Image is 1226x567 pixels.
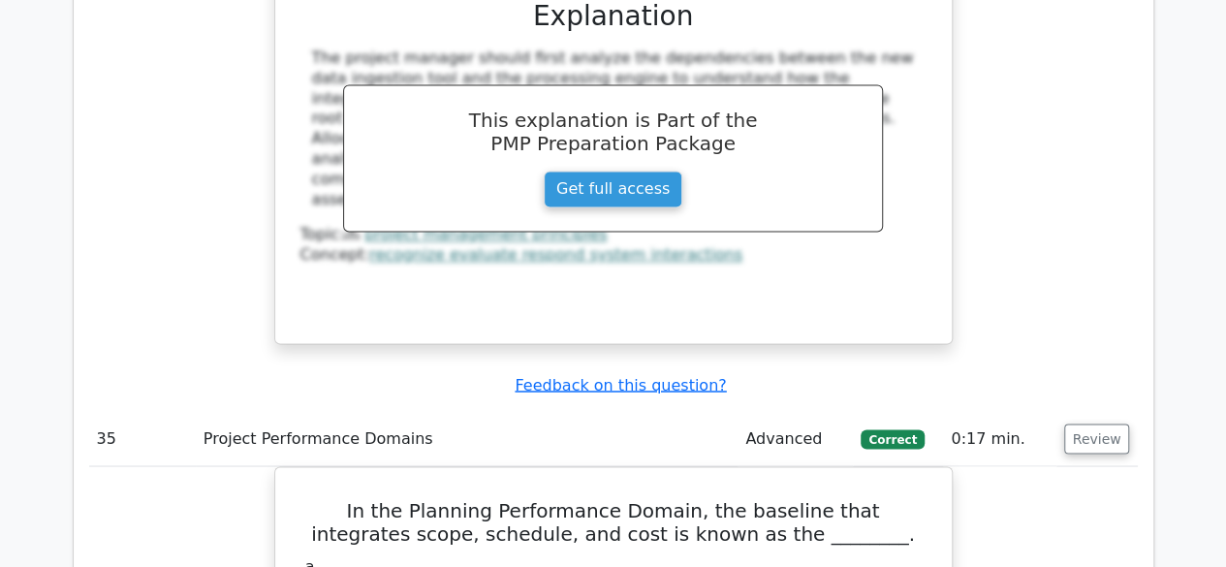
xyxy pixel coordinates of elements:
td: Project Performance Domains [196,411,738,466]
div: Topic: [300,225,927,245]
td: Advanced [738,411,853,466]
a: project management principles [364,225,607,243]
td: 35 [89,411,196,466]
a: Get full access [544,171,682,207]
a: recognize evaluate respond system interactions [369,245,742,264]
div: Concept: [300,245,927,266]
td: 0:17 min. [943,411,1055,466]
a: Feedback on this question? [515,375,726,394]
div: The project manager should first analyze the dependencies between the new data ingestion tool and... [312,48,915,209]
span: Correct [861,429,924,449]
h5: In the Planning Performance Domain, the baseline that integrates scope, schedule, and cost is kno... [299,498,928,545]
button: Review [1064,424,1130,454]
